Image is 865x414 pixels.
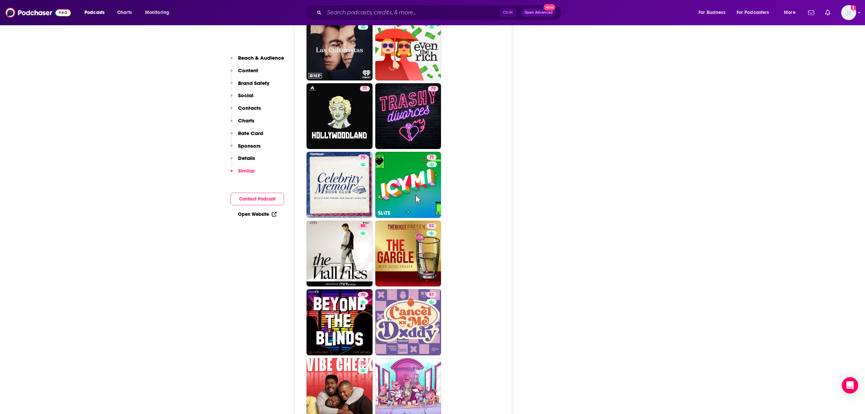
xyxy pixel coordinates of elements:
[231,167,255,180] button: Similar
[426,292,437,297] a: 57
[361,360,365,367] span: 70
[231,143,261,155] button: Sponsors
[84,8,105,17] span: Podcasts
[524,11,553,14] span: Open Advanced
[360,86,370,91] a: 71
[231,67,258,80] button: Content
[375,221,441,287] a: 52
[145,8,169,17] span: Monitoring
[779,7,804,18] button: open menu
[231,117,254,130] button: Charts
[306,14,373,80] a: 77
[238,92,253,99] p: Social
[238,211,277,217] a: Open Website
[429,292,434,298] span: 57
[312,5,568,20] div: Search podcasts, credits, & more...
[306,289,373,355] a: 70
[231,105,261,117] button: Contacts
[737,8,769,17] span: For Podcasters
[429,154,434,161] span: 71
[238,117,254,124] p: Charts
[231,92,253,105] button: Social
[544,4,556,11] span: New
[431,85,436,92] span: 70
[361,223,365,230] span: 85
[841,5,856,20] button: Show profile menu
[306,83,373,149] a: 71
[428,86,438,91] a: 70
[238,130,263,136] p: Rate Card
[231,130,263,143] button: Rate Card
[238,155,255,161] p: Details
[231,80,269,92] button: Brand Safety
[698,8,725,17] span: For Business
[429,223,434,230] span: 52
[732,7,779,18] button: open menu
[521,9,556,17] button: Open AdvancedNew
[5,6,71,19] img: Podchaser - Follow, Share and Rate Podcasts
[324,7,500,18] input: Search podcasts, credits, & more...
[375,83,441,149] a: 70
[841,5,856,20] img: User Profile
[375,289,441,355] a: 57
[140,7,178,18] button: open menu
[238,67,258,74] p: Content
[238,80,269,86] p: Brand Safety
[361,292,365,298] span: 70
[500,8,516,17] span: Ctrl K
[306,221,373,287] a: 85
[842,377,858,394] div: Open Intercom Messenger
[231,193,284,205] button: Contact Podcast
[238,105,261,111] p: Contacts
[822,7,833,18] a: Show notifications dropdown
[358,223,368,229] a: 85
[426,223,437,229] a: 52
[363,85,367,92] span: 71
[841,5,856,20] span: Logged in as lexieflood
[427,154,437,160] a: 71
[238,55,284,61] p: Reach & Audience
[375,14,441,80] a: 76
[231,155,255,167] button: Details
[358,361,368,366] a: 70
[361,154,365,161] span: 70
[784,8,796,17] span: More
[113,7,136,18] a: Charts
[694,7,734,18] button: open menu
[375,152,441,218] a: 71
[238,167,255,174] p: Similar
[358,292,368,297] a: 70
[805,7,817,18] a: Show notifications dropdown
[306,152,373,218] a: 70
[80,7,113,18] button: open menu
[231,55,284,67] button: Reach & Audience
[358,154,368,160] a: 70
[117,8,132,17] span: Charts
[238,143,261,149] p: Sponsors
[851,5,856,11] svg: Add a profile image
